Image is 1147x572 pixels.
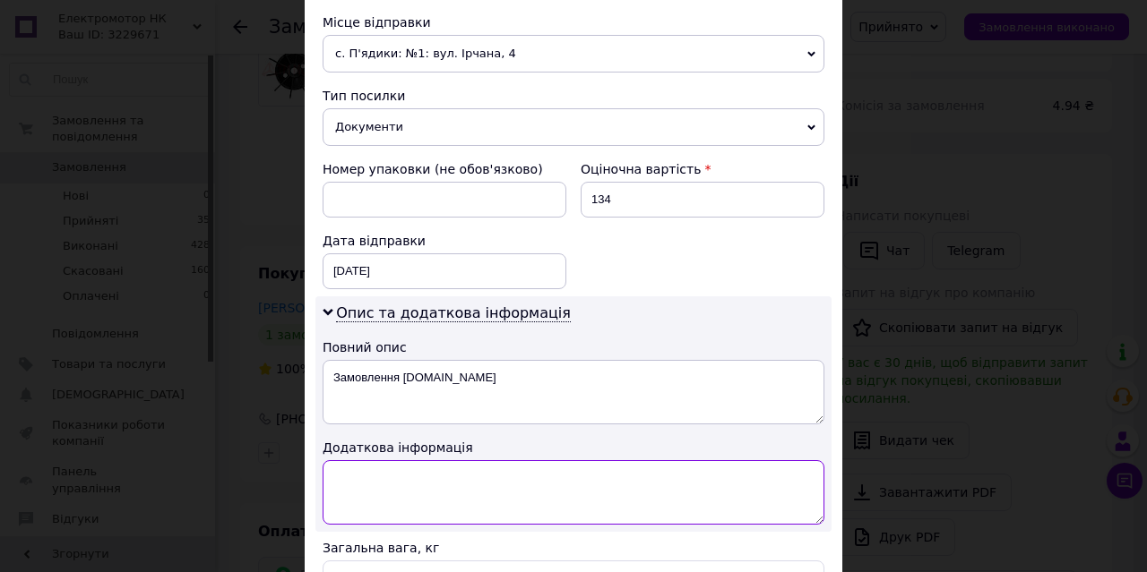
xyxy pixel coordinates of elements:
[323,89,405,103] span: Тип посилки
[323,539,824,557] div: Загальна вага, кг
[323,439,824,457] div: Додаткова інформація
[323,35,824,73] span: с. П'ядики: №1: вул. Ірчана, 4
[581,160,824,178] div: Оціночна вартість
[323,108,824,146] span: Документи
[323,160,566,178] div: Номер упаковки (не обов'язково)
[323,15,431,30] span: Місце відправки
[323,232,566,250] div: Дата відправки
[323,360,824,424] textarea: Замовлення [DOMAIN_NAME]
[323,338,824,356] div: Повний опис
[336,304,571,322] span: Опис та додаткова інформація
